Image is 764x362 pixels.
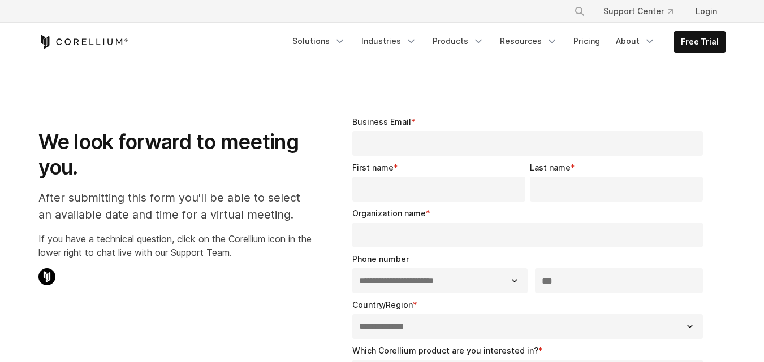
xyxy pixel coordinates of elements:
p: After submitting this form you'll be able to select an available date and time for a virtual meet... [38,189,312,223]
a: Support Center [594,1,682,21]
div: Navigation Menu [286,31,726,53]
span: Which Corellium product are you interested in? [352,346,538,355]
a: Corellium Home [38,35,128,49]
h1: We look forward to meeting you. [38,129,312,180]
span: Business Email [352,117,411,127]
span: Country/Region [352,300,413,309]
a: Solutions [286,31,352,51]
a: Pricing [567,31,607,51]
a: About [609,31,662,51]
button: Search [569,1,590,21]
div: Navigation Menu [560,1,726,21]
span: Organization name [352,208,426,218]
span: First name [352,163,394,172]
a: Login [687,1,726,21]
a: Products [426,31,491,51]
img: Corellium Chat Icon [38,268,55,285]
a: Resources [493,31,564,51]
span: Last name [530,163,571,172]
a: Industries [355,31,424,51]
a: Free Trial [674,32,726,52]
span: Phone number [352,254,409,264]
p: If you have a technical question, click on the Corellium icon in the lower right to chat live wit... [38,232,312,259]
